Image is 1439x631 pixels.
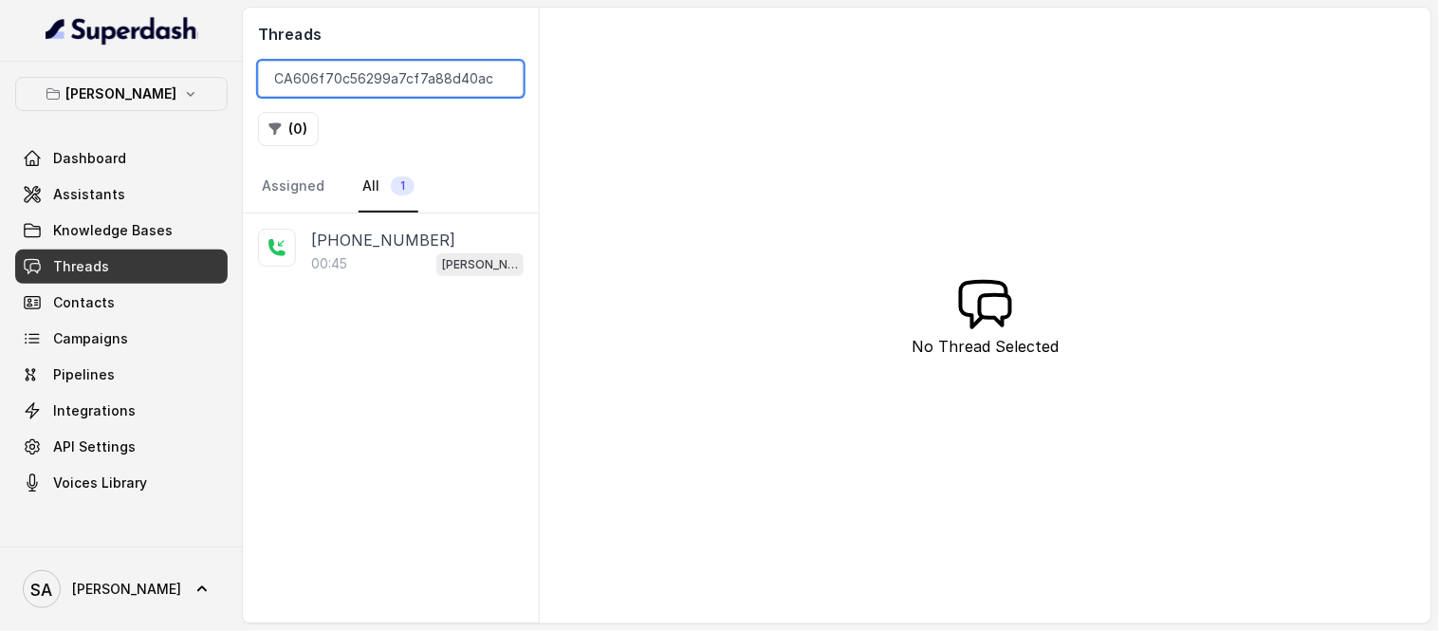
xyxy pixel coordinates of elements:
[258,23,524,46] h2: Threads
[15,563,228,616] a: [PERSON_NAME]
[72,580,181,599] span: [PERSON_NAME]
[15,213,228,248] a: Knowledge Bases
[53,221,173,240] span: Knowledge Bases
[258,61,524,97] input: Search by Call ID or Phone Number
[15,358,228,392] a: Pipelines
[15,322,228,356] a: Campaigns
[53,149,126,168] span: Dashboard
[15,77,228,111] button: [PERSON_NAME]
[15,250,228,284] a: Threads
[53,257,109,276] span: Threads
[53,293,115,312] span: Contacts
[258,161,328,213] a: Assigned
[53,437,136,456] span: API Settings
[359,161,418,213] a: All1
[53,185,125,204] span: Assistants
[258,161,524,213] nav: Tabs
[53,329,128,348] span: Campaigns
[15,466,228,500] a: Voices Library
[53,365,115,384] span: Pipelines
[913,335,1060,358] p: No Thread Selected
[15,141,228,176] a: Dashboard
[46,15,198,46] img: light.svg
[66,83,177,105] p: [PERSON_NAME]
[258,112,319,146] button: (0)
[311,254,347,273] p: 00:45
[391,176,415,195] span: 1
[15,177,228,212] a: Assistants
[31,580,53,600] text: SA
[311,229,455,251] p: [PHONE_NUMBER]
[15,286,228,320] a: Contacts
[15,430,228,464] a: API Settings
[53,401,136,420] span: Integrations
[15,394,228,428] a: Integrations
[442,255,518,274] p: [PERSON_NAME]
[53,473,147,492] span: Voices Library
